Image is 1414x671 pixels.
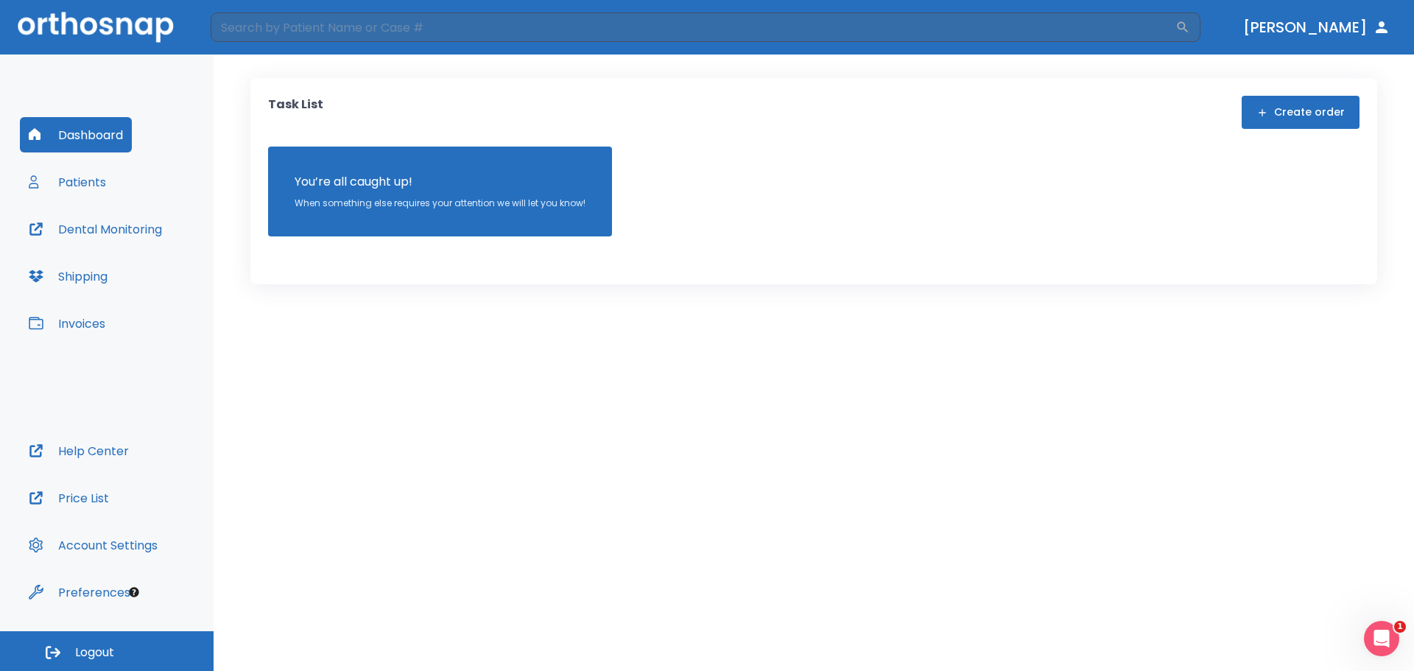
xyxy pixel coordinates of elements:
[1364,621,1399,656] iframe: Intercom live chat
[295,197,585,210] p: When something else requires your attention we will let you know!
[295,173,585,191] p: You’re all caught up!
[20,211,171,247] button: Dental Monitoring
[20,527,166,563] button: Account Settings
[20,164,115,200] button: Patients
[20,117,132,152] button: Dashboard
[20,480,118,516] button: Price List
[20,575,139,610] button: Preferences
[211,13,1175,42] input: Search by Patient Name or Case #
[18,12,174,42] img: Orthosnap
[1242,96,1360,129] button: Create order
[75,644,114,661] span: Logout
[20,259,116,294] button: Shipping
[20,433,138,468] button: Help Center
[20,306,114,341] button: Invoices
[1394,621,1406,633] span: 1
[127,586,141,599] div: Tooltip anchor
[268,96,323,129] p: Task List
[1237,14,1396,41] button: [PERSON_NAME]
